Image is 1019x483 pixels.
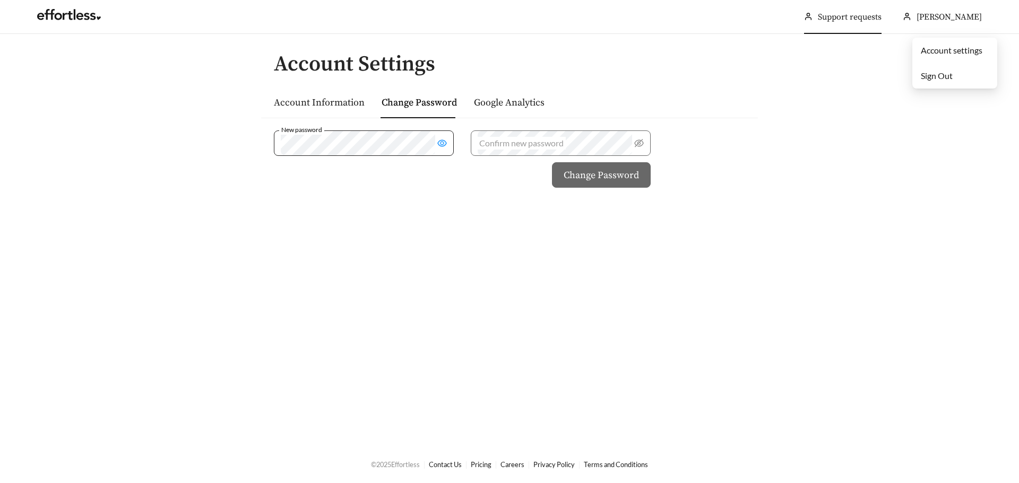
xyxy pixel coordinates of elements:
a: Support requests [818,12,882,22]
span: eye-invisible [634,138,644,148]
a: Google Analytics [474,96,545,109]
a: Account Information [274,96,365,109]
span: [PERSON_NAME] [917,12,982,22]
a: Contact Us [429,460,462,469]
a: Pricing [471,460,491,469]
span: © 2025 Effortless [371,460,420,469]
a: Careers [500,460,524,469]
a: Change Password [382,96,457,109]
button: Change Password [552,162,650,188]
a: Privacy Policy [533,460,575,469]
span: eye [437,138,447,148]
h2: Account Settings [274,52,758,76]
a: Terms and Conditions [584,460,648,469]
